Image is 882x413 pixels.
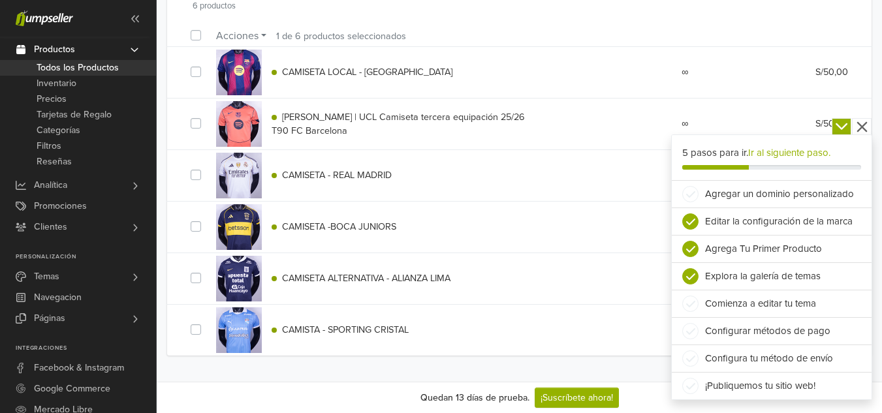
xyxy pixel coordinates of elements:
p: Integraciones [16,344,156,352]
div: CAMISETA - REAL MADRID∞S/50,00 [191,149,848,201]
span: Todos los Productos [37,60,119,76]
span: CAMISETA LOCAL - [GEOGRAPHIC_DATA] [282,67,452,78]
div: CAMISETA -BOCA JUNIORS∞S/50,00 [191,201,848,252]
a: Acciones [216,28,266,44]
div: CAMISETA ALTERNATIVA - ALIANZA LIMA∞S/50,00 [191,252,848,304]
div: 5 pasos para ir. [682,145,861,161]
a: CAMISETA LOCAL - [GEOGRAPHIC_DATA] [272,67,452,78]
span: Páginas [34,308,65,329]
a: Ir al siguiente paso. [748,147,830,159]
div: Quedan 13 días de prueba. [420,391,529,405]
span: CAMISTA - SPORTING CRISTAL [282,324,409,335]
span: Promociones [34,196,87,217]
span: Reseñas [37,154,72,170]
div: [PERSON_NAME] | UCL Camiseta tercera equipación 25/26 T90 FC Barcelona∞S/50,00 [191,98,848,149]
span: CAMISETA -BOCA JUNIORS [282,221,396,232]
a: Configura tu método de envío [672,344,872,372]
div: ∞ [657,220,713,234]
span: Categorías [37,123,80,138]
a: Comienza a editar tu tema [672,290,872,317]
span: Clientes [34,217,67,237]
a: CAMISETA - REAL MADRID [272,170,392,181]
span: Inventario [37,76,76,91]
div: CAMISTA - SPORTING CRISTAL∞S/50,00 [191,304,848,356]
span: Temas [34,266,59,287]
a: Agrega Tu Primer Producto [672,235,872,262]
a: Agregar un dominio personalizado [672,180,872,207]
span: Navegacion [34,287,82,308]
div: ∞ [657,168,713,183]
a: CAMISTA - SPORTING CRISTAL [272,324,409,335]
a: CAMISETA ALTERNATIVA - ALIANZA LIMA [272,273,450,284]
a: Configurar métodos de pago [672,317,872,344]
span: CAMISETA ALTERNATIVA - ALIANZA LIMA [282,273,450,284]
div: CAMISETA LOCAL - [GEOGRAPHIC_DATA]∞S/50,00 [191,46,848,98]
a: CAMISETA -BOCA JUNIORS [272,221,396,232]
span: Google Commerce [34,378,110,399]
span: Precios [37,91,67,107]
span: Analítica [34,175,67,196]
div: S/50,00 [745,117,858,131]
a: ¡Publiquemos tu sitio web! [672,372,872,399]
span: 1 de 6 productos seleccionados [276,31,406,42]
div: ∞ [657,117,713,131]
div: ∞ [657,271,713,286]
span: Facebook & Instagram [34,358,124,378]
div: S/50,00 [745,65,858,80]
a: Editar la configuración de la marca [672,207,872,235]
a: ¡Suscríbete ahora! [535,388,619,408]
div: ∞ [657,65,713,80]
div: ∞ [657,323,713,337]
p: Personalización [16,253,156,261]
a: [PERSON_NAME] | UCL Camiseta tercera equipación 25/26 T90 FC Barcelona [272,112,528,137]
span: Filtros [37,138,61,154]
span: CAMISETA - REAL MADRID [282,170,392,181]
span: Productos [34,39,75,60]
span: 6 productos [193,1,236,11]
a: Explora la galería de temas [672,262,872,290]
span: Tarjetas de Regalo [37,107,112,123]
